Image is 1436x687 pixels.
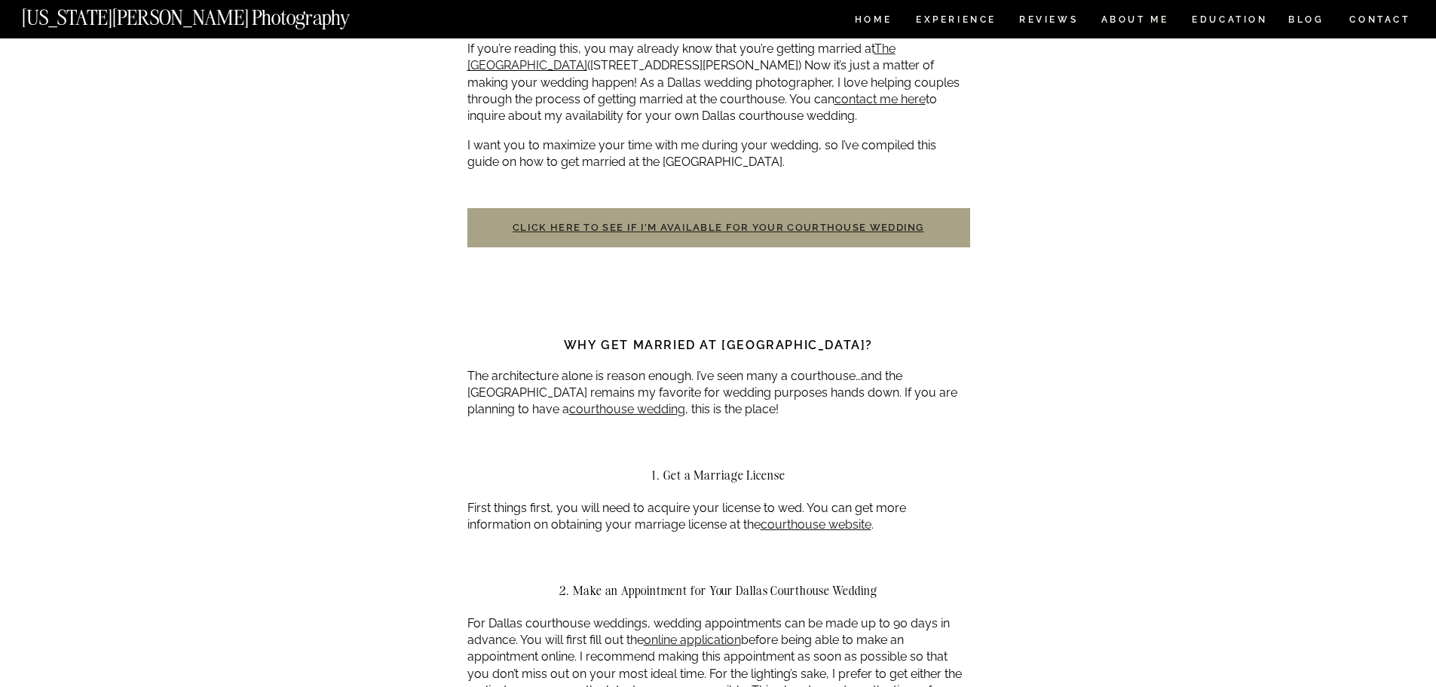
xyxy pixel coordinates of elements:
[564,338,873,352] strong: Why get married at [GEOGRAPHIC_DATA]?
[1019,15,1076,28] a: REVIEWS
[916,15,995,28] a: Experience
[467,584,970,597] h2: 2. Make an Appointment for Your Dallas Courthouse Wedding
[467,137,970,171] p: I want you to maximize your time with me during your wedding, so I’ve compiled this guide on how ...
[834,92,926,106] a: contact me here
[852,15,895,28] a: HOME
[467,41,970,125] p: If you’re reading this, you may already know that you’re getting married at ([STREET_ADDRESS][PER...
[513,222,924,233] a: Click here to see if I’m available for your courthouse wedding
[1101,15,1169,28] a: ABOUT ME
[569,402,685,416] a: courthouse wedding
[467,500,970,534] p: First things first, you will need to acquire your license to wed. You can get more information on...
[22,8,400,20] a: [US_STATE][PERSON_NAME] Photography
[1288,15,1324,28] a: BLOG
[1190,15,1269,28] a: EDUCATION
[1349,11,1411,28] a: CONTACT
[467,468,970,482] h2: 1. Get a Marriage License
[761,517,871,532] a: courthouse website
[644,633,741,647] a: online application
[467,368,970,419] p: The architecture alone is reason enough. I’ve seen many a courthouse…and the [GEOGRAPHIC_DATA] re...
